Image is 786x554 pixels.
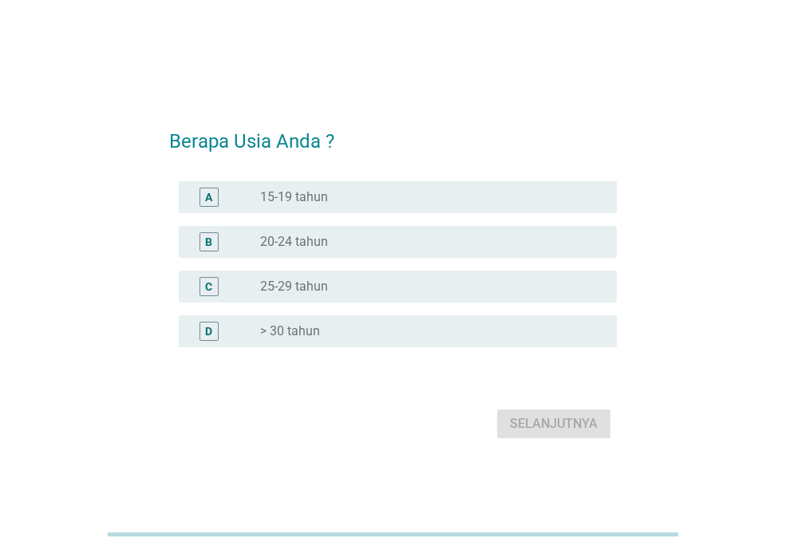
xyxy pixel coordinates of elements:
label: > 30 tahun [260,323,320,339]
div: C [205,279,212,295]
div: D [205,323,212,340]
h2: Berapa Usia Anda ? [169,111,617,156]
label: 15-19 tahun [260,189,328,205]
div: A [205,189,212,206]
label: 25-29 tahun [260,279,328,295]
label: 20-24 tahun [260,234,328,250]
div: B [205,234,212,251]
